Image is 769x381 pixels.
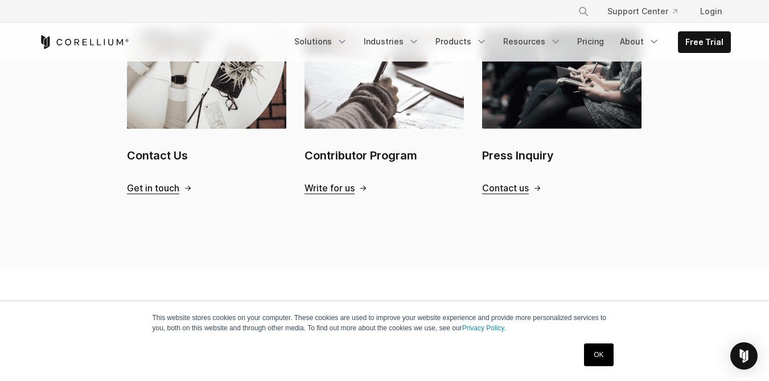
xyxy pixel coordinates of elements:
a: Support Center [598,1,686,22]
div: Navigation Menu [287,31,731,53]
a: Pricing [570,31,611,52]
a: Corellium Home [39,35,129,49]
h2: Contributor Program [305,147,464,164]
a: Free Trial [678,32,730,52]
img: Contact Us [127,29,286,128]
h2: Contact Us [127,147,286,164]
a: Privacy Policy. [462,324,506,332]
a: Industries [357,31,426,52]
a: Products [429,31,494,52]
a: Contact Us Contact Us Get in touch [127,29,286,194]
img: Contributor Program [305,29,464,128]
a: Resources [496,31,568,52]
button: Search [573,1,594,22]
span: Contact us [482,182,529,194]
img: Press Inquiry [482,29,641,128]
span: Get in touch [127,182,179,194]
a: Contributor Program Contributor Program Write for us [305,29,464,194]
a: OK [584,343,613,366]
a: Solutions [287,31,355,52]
a: Login [691,1,731,22]
div: Open Intercom Messenger [730,342,758,370]
span: Write for us [305,182,355,194]
h2: Press Inquiry [482,147,641,164]
div: Navigation Menu [564,1,731,22]
a: About [613,31,667,52]
p: This website stores cookies on your computer. These cookies are used to improve your website expe... [153,313,617,333]
a: Press Inquiry Press Inquiry Contact us [482,29,641,194]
